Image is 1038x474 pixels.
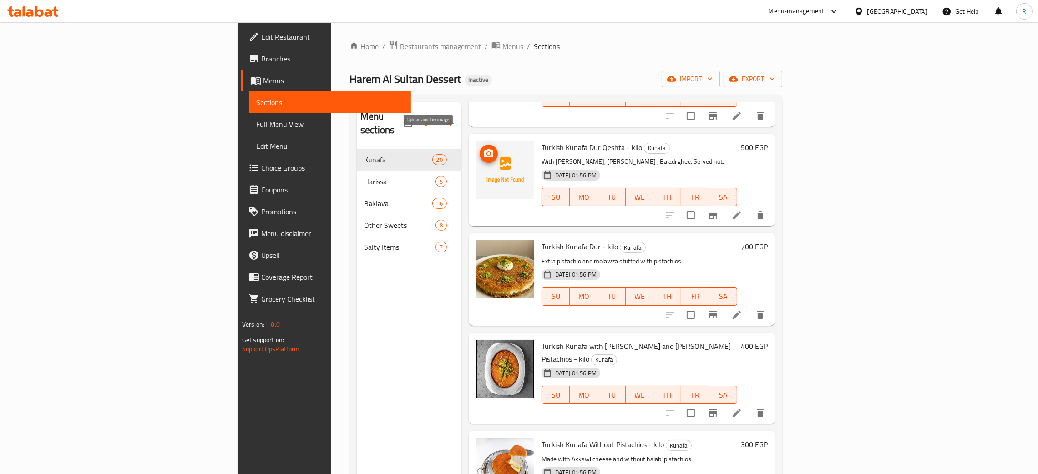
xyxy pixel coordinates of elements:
[485,41,488,52] li: /
[681,305,700,324] span: Select to update
[418,112,440,134] span: Sort sections
[400,41,481,52] span: Restaurants management
[597,287,625,306] button: TU
[261,206,404,217] span: Promotions
[357,236,461,258] div: Salty Items7
[261,53,404,64] span: Branches
[570,188,597,206] button: MO
[542,141,642,154] span: Turkish Kunafa Dur Qeshta - kilo
[349,40,782,52] nav: breadcrumb
[261,293,404,304] span: Grocery Checklist
[364,154,432,165] span: Kunafa
[709,188,737,206] button: SA
[769,6,825,17] div: Menu-management
[669,73,713,85] span: import
[741,340,768,353] h6: 400 EGP
[389,40,481,52] a: Restaurants management
[626,287,653,306] button: WE
[241,26,411,48] a: Edit Restaurant
[702,204,724,226] button: Branch-specific-item
[241,157,411,179] a: Choice Groups
[681,106,700,126] span: Select to update
[570,386,597,404] button: MO
[626,188,653,206] button: WE
[749,105,771,127] button: delete
[867,6,927,16] div: [GEOGRAPHIC_DATA]
[741,438,768,451] h6: 300 EGP
[550,270,600,279] span: [DATE] 01:56 PM
[436,221,446,230] span: 8
[644,143,669,153] span: Kunafa
[241,222,411,244] a: Menu disclaimer
[399,114,418,133] span: Select all sections
[626,386,653,404] button: WE
[681,206,700,225] span: Select to update
[550,369,600,378] span: [DATE] 01:56 PM
[480,145,498,163] button: upload picture
[629,290,650,303] span: WE
[261,184,404,195] span: Coupons
[542,339,731,366] span: Turkish Kunafa with [PERSON_NAME] and [PERSON_NAME] Pistachios - kilo
[657,191,678,204] span: TH
[662,71,720,87] button: import
[432,154,447,165] div: items
[724,71,782,87] button: export
[546,191,566,204] span: SU
[573,191,594,204] span: MO
[681,403,700,423] span: Select to update
[436,243,446,252] span: 7
[476,240,534,298] img: Turkish Kunafa Dur - kilo
[601,191,622,204] span: TU
[364,242,435,252] span: Salty Items
[573,388,594,402] span: MO
[433,199,446,208] span: 16
[597,386,625,404] button: TU
[476,340,534,398] img: Turkish Kunafa with Akkawi Cheese and Halabi Pistachios - kilo
[620,242,645,253] span: Kunafa
[357,192,461,214] div: Baklava16
[476,141,534,199] img: Turkish Kunafa Dur Qeshta - kilo
[357,214,461,236] div: Other Sweets8
[465,75,492,86] div: Inactive
[440,112,461,134] button: Add section
[357,171,461,192] div: Harissa5
[731,73,775,85] span: export
[546,388,566,402] span: SU
[749,204,771,226] button: delete
[241,244,411,266] a: Upsell
[681,386,709,404] button: FR
[629,191,650,204] span: WE
[731,408,742,419] a: Edit menu item
[681,188,709,206] button: FR
[241,288,411,310] a: Grocery Checklist
[546,290,566,303] span: SU
[527,41,530,52] li: /
[741,141,768,154] h6: 500 EGP
[713,191,734,204] span: SA
[644,143,670,154] div: Kunafa
[242,334,284,346] span: Get support on:
[261,228,404,239] span: Menu disclaimer
[685,388,705,402] span: FR
[364,176,435,187] span: Harissa
[364,220,435,231] span: Other Sweets
[592,354,617,365] span: Kunafa
[749,402,771,424] button: delete
[629,388,650,402] span: WE
[542,438,664,451] span: Turkish Kunafa Without Pistachios - kilo
[435,242,447,252] div: items
[685,191,705,204] span: FR
[709,386,737,404] button: SA
[432,198,447,209] div: items
[542,454,737,465] p: Made with Akkawi cheese and without halabi pistachios.
[620,242,646,253] div: Kunafa
[364,198,432,209] span: Baklava
[653,287,681,306] button: TH
[657,290,678,303] span: TH
[242,343,300,355] a: Support.OpsPlatform
[702,105,724,127] button: Branch-specific-item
